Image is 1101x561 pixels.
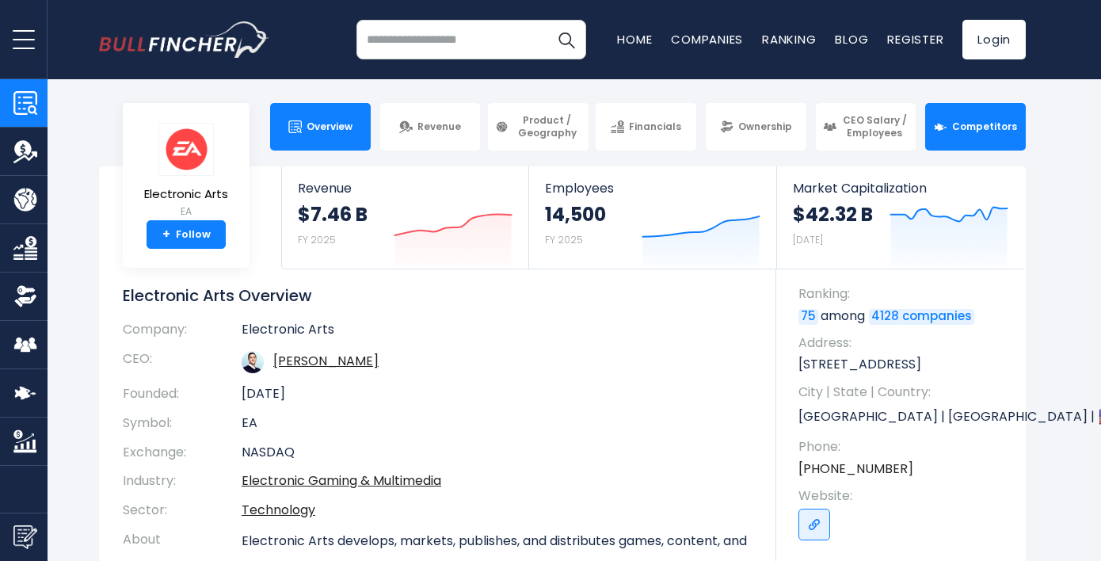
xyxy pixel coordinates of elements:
td: [DATE] [242,380,752,409]
span: Ownership [738,120,792,133]
span: Competitors [952,120,1017,133]
strong: + [162,227,170,242]
th: Exchange: [123,438,242,467]
span: Electronic Arts [144,188,228,201]
span: Revenue [417,120,461,133]
th: Symbol: [123,409,242,438]
a: Login [962,20,1026,59]
a: Register [887,31,943,48]
img: Ownership [13,284,37,308]
button: Search [547,20,586,59]
strong: 14,500 [545,202,606,227]
a: [PHONE_NUMBER] [798,460,913,478]
a: ceo [273,352,379,370]
span: Product / Geography [513,114,581,139]
strong: $42.32 B [793,202,873,227]
td: NASDAQ [242,438,752,467]
td: EA [242,409,752,438]
span: Website: [798,487,1010,505]
a: Employees 14,500 FY 2025 [529,166,775,269]
span: Phone: [798,438,1010,456]
span: Financials [629,120,681,133]
img: bullfincher logo [99,21,269,58]
a: Financials [596,103,696,151]
strong: $7.46 B [298,202,368,227]
small: FY 2025 [545,233,583,246]
span: Employees [545,181,760,196]
span: Address: [798,334,1010,352]
span: Overview [307,120,352,133]
a: Electronic Arts EA [143,122,229,221]
a: Home [617,31,652,48]
a: Blog [835,31,868,48]
a: Market Capitalization $42.32 B [DATE] [777,166,1024,269]
th: Industry: [123,467,242,496]
span: Market Capitalization [793,181,1008,196]
a: Revenue $7.46 B FY 2025 [282,166,528,269]
span: Ranking: [798,285,1010,303]
img: andrew-wilson.jpg [242,351,264,373]
small: [DATE] [793,233,823,246]
a: Competitors [925,103,1026,151]
small: FY 2025 [298,233,336,246]
a: Electronic Gaming & Multimedia [242,471,441,490]
a: Technology [242,501,315,519]
a: Revenue [380,103,481,151]
a: Overview [270,103,371,151]
a: Go to link [798,509,830,540]
h1: Electronic Arts Overview [123,285,752,306]
th: Founded: [123,380,242,409]
a: 75 [798,309,818,325]
a: Product / Geography [488,103,589,151]
span: City | State | Country: [798,384,1010,401]
td: Electronic Arts [242,322,752,345]
p: among [798,307,1010,325]
a: +Follow [147,220,226,249]
span: CEO Salary / Employees [841,114,909,139]
p: [GEOGRAPHIC_DATA] | [GEOGRAPHIC_DATA] | US [798,405,1010,429]
a: 4128 companies [869,309,974,325]
p: [STREET_ADDRESS] [798,356,1010,373]
a: Go to homepage [99,21,269,58]
a: Ranking [762,31,816,48]
small: EA [144,204,228,219]
a: CEO Salary / Employees [816,103,916,151]
th: Company: [123,322,242,345]
a: Ownership [706,103,806,151]
span: Revenue [298,181,512,196]
a: Companies [671,31,743,48]
th: CEO: [123,345,242,380]
th: Sector: [123,496,242,525]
